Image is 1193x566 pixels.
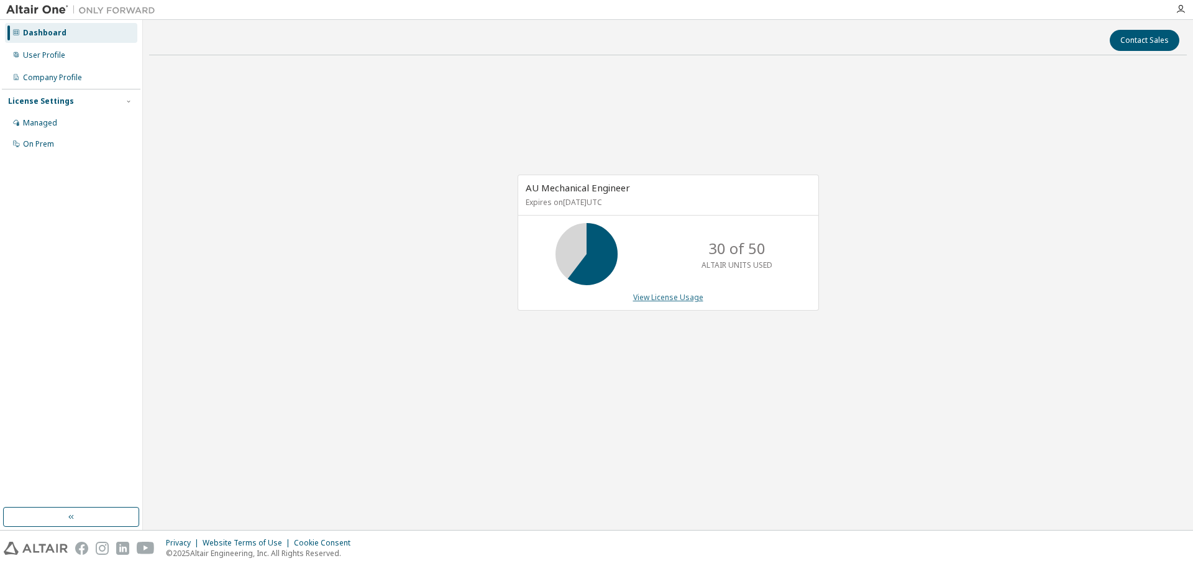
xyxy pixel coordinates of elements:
[166,538,203,548] div: Privacy
[8,96,74,106] div: License Settings
[166,548,358,559] p: © 2025 Altair Engineering, Inc. All Rights Reserved.
[203,538,294,548] div: Website Terms of Use
[526,197,808,208] p: Expires on [DATE] UTC
[23,139,54,149] div: On Prem
[96,542,109,555] img: instagram.svg
[23,28,66,38] div: Dashboard
[526,181,630,194] span: AU Mechanical Engineer
[137,542,155,555] img: youtube.svg
[633,292,703,303] a: View License Usage
[708,238,766,259] p: 30 of 50
[23,73,82,83] div: Company Profile
[23,50,65,60] div: User Profile
[116,542,129,555] img: linkedin.svg
[1110,30,1179,51] button: Contact Sales
[702,260,772,270] p: ALTAIR UNITS USED
[294,538,358,548] div: Cookie Consent
[23,118,57,128] div: Managed
[6,4,162,16] img: Altair One
[4,542,68,555] img: altair_logo.svg
[75,542,88,555] img: facebook.svg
